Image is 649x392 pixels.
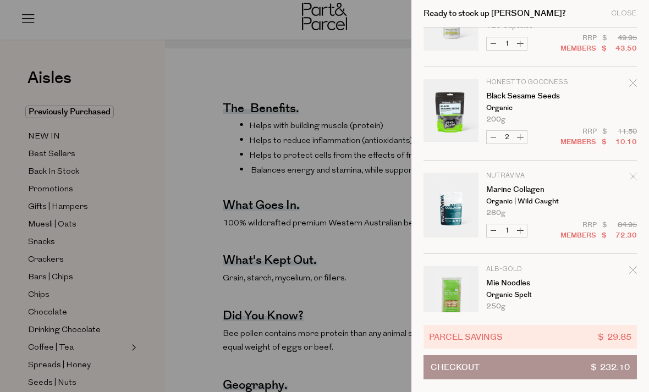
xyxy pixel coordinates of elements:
[486,173,571,179] p: Nutraviva
[486,291,571,299] p: Organic Spelt
[629,78,637,92] div: Remove Black Sesame Seeds
[486,209,505,217] span: 280g
[591,356,630,379] span: $ 232.10
[500,224,514,237] input: QTY Marine Collagen
[500,37,514,50] input: QTY Masszymes
[424,355,637,379] button: Checkout$ 232.10
[500,131,514,143] input: QTY Black Sesame Seeds
[486,23,532,30] span: 120 Capsules
[486,279,571,287] a: Mie Noodles
[424,9,566,18] h2: Ready to stock up [PERSON_NAME]?
[486,266,571,273] p: Alb-Gold
[486,92,571,100] a: Black Sesame Seeds
[611,10,637,17] div: Close
[429,330,503,343] span: Parcel Savings
[486,79,571,86] p: Honest to Goodness
[486,104,571,112] p: Organic
[486,303,505,310] span: 250g
[629,264,637,279] div: Remove Mie Noodles
[486,198,571,205] p: Organic | Wild Caught
[629,171,637,186] div: Remove Marine Collagen
[598,330,631,343] span: $ 29.85
[431,356,480,379] span: Checkout
[486,186,571,194] a: Marine Collagen
[486,116,505,123] span: 200g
